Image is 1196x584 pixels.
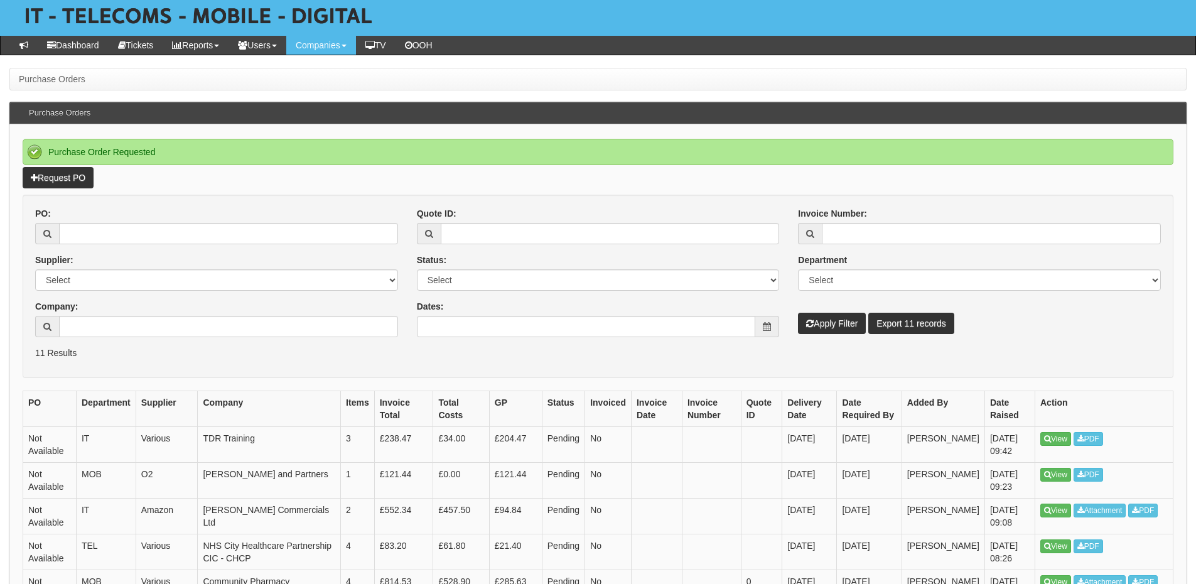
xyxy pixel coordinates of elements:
[229,36,286,55] a: Users
[76,534,136,570] td: TEL
[902,426,984,462] td: [PERSON_NAME]
[782,534,837,570] td: [DATE]
[837,426,902,462] td: [DATE]
[489,391,542,426] th: GP
[433,426,489,462] td: £34.00
[341,462,375,498] td: 1
[198,391,341,426] th: Company
[1040,468,1071,482] a: View
[782,498,837,534] td: [DATE]
[396,36,442,55] a: OOH
[1128,504,1158,517] a: PDF
[542,498,585,534] td: Pending
[136,426,198,462] td: Various
[782,391,837,426] th: Delivery Date
[782,462,837,498] td: [DATE]
[35,254,73,266] label: Supplier:
[374,534,433,570] td: £83.20
[837,391,902,426] th: Date Required By
[198,462,341,498] td: [PERSON_NAME] and Partners
[902,534,984,570] td: [PERSON_NAME]
[585,391,632,426] th: Invoiced
[23,139,1173,165] div: Purchase Order Requested
[374,426,433,462] td: £238.47
[741,391,782,426] th: Quote ID
[902,462,984,498] td: [PERSON_NAME]
[35,300,78,313] label: Company:
[341,391,375,426] th: Items
[542,391,585,426] th: Status
[374,498,433,534] td: £552.34
[417,207,456,220] label: Quote ID:
[19,73,85,85] li: Purchase Orders
[356,36,396,55] a: TV
[631,391,682,426] th: Invoice Date
[984,498,1035,534] td: [DATE] 09:08
[198,534,341,570] td: NHS City Healthcare Partnership CIC - CHCP
[76,426,136,462] td: IT
[837,462,902,498] td: [DATE]
[374,391,433,426] th: Invoice Total
[23,391,77,426] th: PO
[902,391,984,426] th: Added By
[23,426,77,462] td: Not Available
[984,391,1035,426] th: Date Raised
[984,426,1035,462] td: [DATE] 09:42
[1040,539,1071,553] a: View
[23,534,77,570] td: Not Available
[585,426,632,462] td: No
[35,207,51,220] label: PO:
[76,498,136,534] td: IT
[198,498,341,534] td: [PERSON_NAME] Commercials Ltd
[542,534,585,570] td: Pending
[542,426,585,462] td: Pending
[341,534,375,570] td: 4
[136,391,198,426] th: Supplier
[374,462,433,498] td: £121.44
[837,498,902,534] td: [DATE]
[868,313,954,334] a: Export 11 records
[163,36,229,55] a: Reports
[798,207,867,220] label: Invoice Number:
[1074,504,1126,517] a: Attachment
[1074,468,1103,482] a: PDF
[198,426,341,462] td: TDR Training
[417,254,446,266] label: Status:
[433,391,489,426] th: Total Costs
[23,498,77,534] td: Not Available
[1035,391,1173,426] th: Action
[1074,539,1103,553] a: PDF
[341,498,375,534] td: 2
[984,534,1035,570] td: [DATE] 08:26
[136,534,198,570] td: Various
[798,313,866,334] button: Apply Filter
[38,36,109,55] a: Dashboard
[76,391,136,426] th: Department
[23,102,97,124] h3: Purchase Orders
[489,498,542,534] td: £94.84
[682,391,741,426] th: Invoice Number
[585,498,632,534] td: No
[489,534,542,570] td: £21.40
[585,534,632,570] td: No
[798,254,847,266] label: Department
[489,462,542,498] td: £121.44
[433,462,489,498] td: £0.00
[417,300,444,313] label: Dates:
[35,347,1161,359] p: 11 Results
[902,498,984,534] td: [PERSON_NAME]
[984,462,1035,498] td: [DATE] 09:23
[585,462,632,498] td: No
[23,462,77,498] td: Not Available
[837,534,902,570] td: [DATE]
[109,36,163,55] a: Tickets
[76,462,136,498] td: MOB
[782,426,837,462] td: [DATE]
[1074,432,1103,446] a: PDF
[542,462,585,498] td: Pending
[489,426,542,462] td: £204.47
[1040,504,1071,517] a: View
[433,534,489,570] td: £61.80
[341,426,375,462] td: 3
[286,36,356,55] a: Companies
